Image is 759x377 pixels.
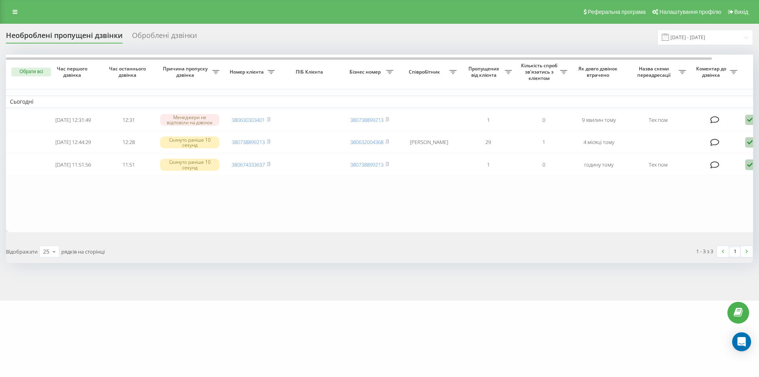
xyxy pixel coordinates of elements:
span: Бізнес номер [346,69,386,75]
td: 0 [516,154,571,175]
td: 11:51 [101,154,156,175]
span: Налаштування профілю [659,9,721,15]
div: Open Intercom Messenger [732,332,751,351]
span: Кількість спроб зв'язатись з клієнтом [520,63,560,81]
span: ПІБ Клієнта [285,69,335,75]
div: Менеджери не відповіли на дзвінок [160,114,219,126]
div: 25 [43,248,49,256]
span: Назва схеми переадресації [631,66,679,78]
a: 380630303401 [232,116,265,123]
span: Співробітник [401,69,449,75]
span: Вихід [734,9,748,15]
td: 29 [461,132,516,153]
span: Пропущених від клієнта [464,66,505,78]
span: Причина пропуску дзвінка [160,66,212,78]
td: [PERSON_NAME] [397,132,461,153]
td: 1 [461,110,516,131]
td: [DATE] 12:31:49 [45,110,101,131]
span: Коментар до дзвінка [694,66,730,78]
span: Час останнього дзвінка [107,66,150,78]
td: [DATE] 11:51:56 [45,154,101,175]
span: Реферальна програма [588,9,646,15]
span: Час першого дзвінка [52,66,94,78]
td: [DATE] 12:44:29 [45,132,101,153]
span: Як довго дзвінок втрачено [578,66,620,78]
div: 1 - 3 з 3 [696,247,713,255]
span: рядків на сторінці [61,248,105,255]
a: 380738899213 [350,116,383,123]
div: Необроблені пропущені дзвінки [6,31,123,44]
a: 380738899213 [350,161,383,168]
td: 1 [461,154,516,175]
a: 380738899213 [232,138,265,146]
td: 0 [516,110,571,131]
div: Оброблені дзвінки [132,31,197,44]
span: Відображати [6,248,38,255]
td: 12:28 [101,132,156,153]
td: 9 хвилин тому [571,110,627,131]
div: Скинуто раніше 10 секунд [160,136,219,148]
span: Номер клієнта [227,69,268,75]
td: 12:31 [101,110,156,131]
div: Скинуто раніше 10 секунд [160,159,219,171]
td: годину тому [571,154,627,175]
a: 380632004368 [350,138,383,146]
td: 4 місяці тому [571,132,627,153]
button: Обрати всі [11,68,51,76]
td: Тех пом [627,154,690,175]
td: Тех пом [627,110,690,131]
a: 380674333637 [232,161,265,168]
td: 1 [516,132,571,153]
a: 1 [729,246,741,257]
